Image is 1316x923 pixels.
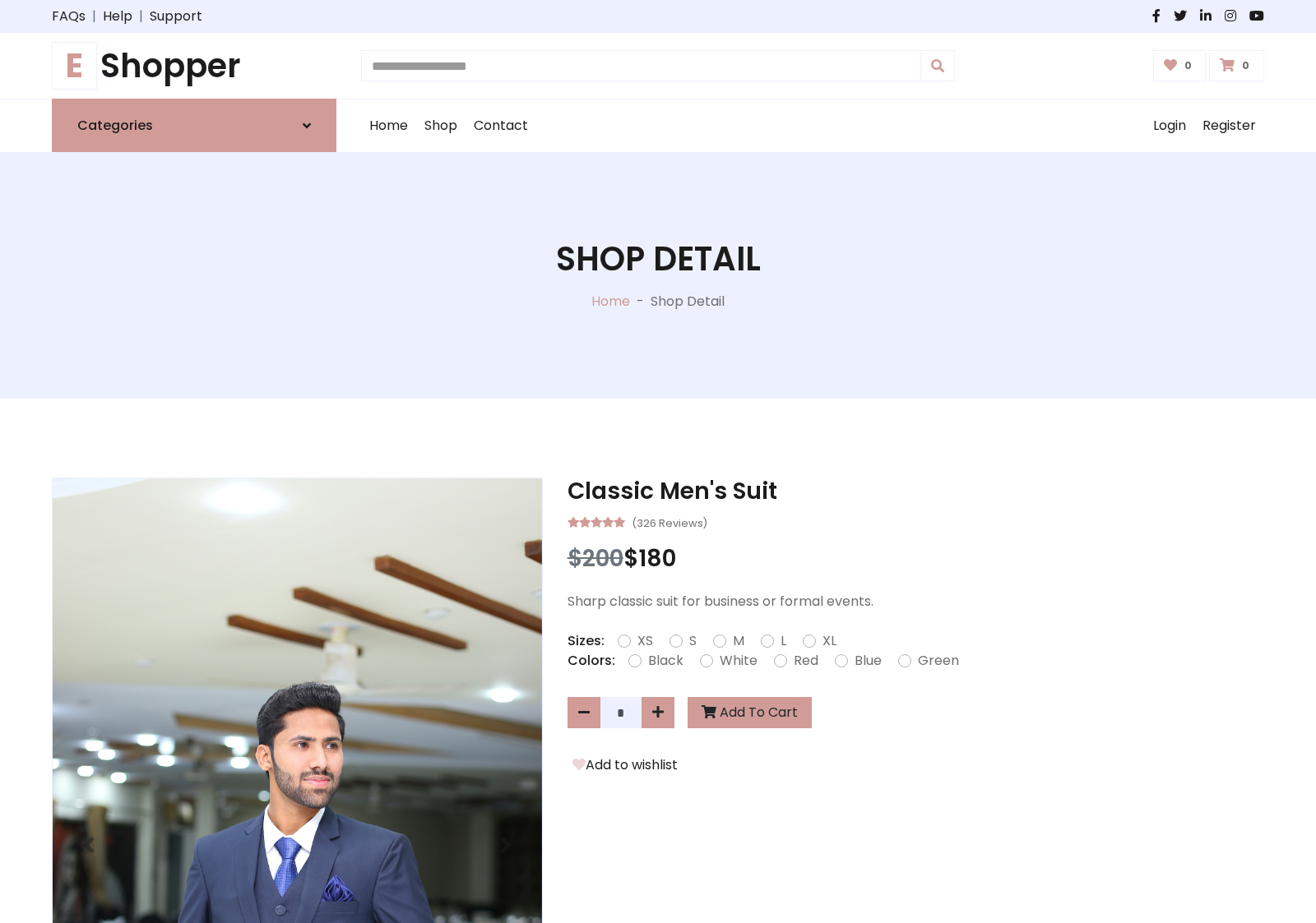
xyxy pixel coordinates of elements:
h6: Categories [77,118,153,133]
p: Shop Detail [651,292,725,312]
button: Add To Cart [688,697,812,728]
h3: Classic Men's Suit [568,478,1264,505]
label: White [720,651,758,671]
h1: Shop Detail [556,239,761,279]
a: Register [1194,99,1264,152]
label: Green [918,651,959,671]
span: | [86,7,103,26]
p: Colors: [568,651,615,671]
p: - [630,292,651,312]
span: 0 [1180,58,1196,73]
span: 0 [1238,58,1253,73]
button: Add to wishlist [568,755,683,776]
a: Home [361,99,416,152]
span: 180 [638,542,676,575]
a: FAQs [52,7,86,26]
h1: Shopper [52,46,336,85]
label: Black [648,651,683,671]
h3: $ [568,545,1264,573]
p: Sharp classic suit for business or formal events. [568,592,1264,611]
label: S [689,631,697,651]
a: Login [1145,99,1194,152]
a: 0 [1153,50,1207,81]
p: Sizes: [568,631,605,651]
a: EShopper [52,46,336,85]
label: XS [637,631,653,651]
label: Red [794,651,818,671]
label: XL [822,631,836,651]
small: (326 Reviews) [632,512,707,532]
span: $200 [568,542,623,575]
a: Categories [52,99,336,152]
label: L [781,631,786,651]
span: E [52,42,97,90]
a: Contact [466,99,536,152]
a: Shop [416,99,466,152]
a: 0 [1209,50,1264,81]
a: Help [103,7,132,26]
a: Home [591,292,630,311]
span: | [132,7,150,26]
label: Blue [855,651,882,671]
label: M [733,631,744,651]
a: Support [150,7,202,26]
